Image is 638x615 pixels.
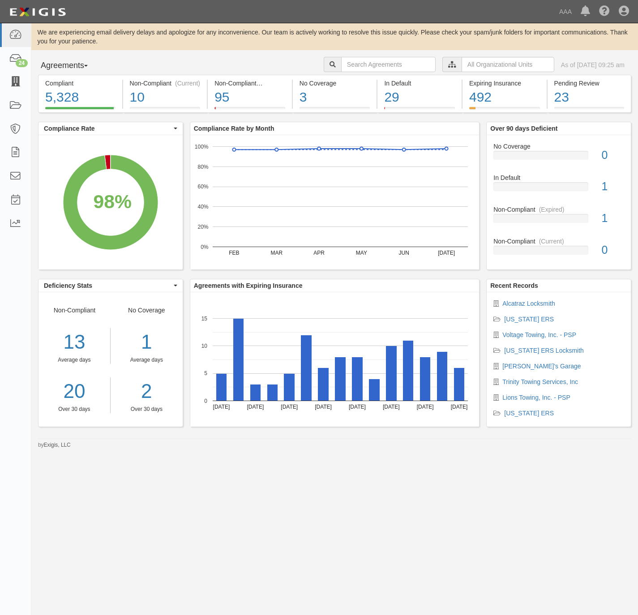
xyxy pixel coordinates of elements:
div: 24 [16,59,28,67]
div: No Coverage [487,142,631,151]
text: [DATE] [417,404,434,410]
a: Alcatraz Locksmith [502,300,555,307]
div: No Coverage [300,79,370,88]
text: [DATE] [281,404,298,410]
div: Non-Compliant [39,306,111,413]
div: No Coverage [111,306,183,413]
div: 492 [469,88,540,107]
text: 20% [197,224,208,230]
div: In Default [487,173,631,182]
a: In Default29 [377,107,462,114]
input: All Organizational Units [462,57,554,72]
text: [DATE] [213,404,230,410]
a: Non-Compliant(Current)0 [493,237,624,262]
div: Compliant [45,79,116,88]
div: 1 [117,328,176,356]
a: In Default1 [493,173,624,205]
img: logo-5460c22ac91f19d4615b14bd174203de0afe785f0fc80cf4dbbc73dc1793850b.png [7,4,69,20]
a: [PERSON_NAME]'s Garage [502,363,581,370]
b: Compliance Rate by Month [194,125,274,132]
div: Non-Compliant [487,205,631,214]
text: [DATE] [315,404,332,410]
div: 1 [595,210,631,226]
text: 80% [197,163,208,170]
div: Over 30 days [117,406,176,413]
a: [US_STATE] ERS [504,316,554,323]
svg: A chart. [190,135,479,269]
div: We are experiencing email delivery delays and apologize for any inconvenience. Our team is active... [31,28,638,46]
button: Agreements [38,57,105,75]
a: Trinity Towing Services, Inc [502,378,578,385]
text: 100% [195,143,209,149]
a: Pending Review23 [548,107,632,114]
div: 23 [554,88,625,107]
a: 2 [117,377,176,406]
a: Lions Towing, Inc. - PSP [502,394,570,401]
div: (Current) [539,237,564,246]
small: by [38,441,71,449]
svg: A chart. [190,292,479,427]
div: Non-Compliant [487,237,631,246]
svg: A chart. [39,135,182,269]
a: Expiring Insurance492 [462,107,547,114]
div: 5,328 [45,88,116,107]
div: 0 [595,242,631,258]
b: Over 90 days Deficient [490,125,557,132]
b: Agreements with Expiring Insurance [194,282,303,289]
a: Non-Compliant(Expired)95 [208,107,292,114]
div: 95 [214,88,285,107]
a: [US_STATE] ERS Locksmith [504,347,584,354]
div: 29 [384,88,455,107]
a: AAA [555,3,576,21]
text: [DATE] [383,404,400,410]
div: (Expired) [260,79,286,88]
div: (Expired) [539,205,565,214]
div: Non-Compliant (Expired) [214,79,285,88]
div: 13 [39,328,110,356]
text: 10 [201,343,207,349]
text: [DATE] [349,404,366,410]
text: [DATE] [450,404,467,410]
a: [US_STATE] ERS [504,410,554,417]
text: [DATE] [438,250,455,256]
a: Compliant5,328 [38,107,122,114]
text: [DATE] [247,404,264,410]
a: Voltage Towing, Inc. - PSP [502,331,576,338]
span: Compliance Rate [44,124,171,133]
text: JUN [398,250,409,256]
div: 10 [130,88,201,107]
button: Compliance Rate [39,122,183,135]
div: Average days [117,356,176,364]
text: 5 [204,370,207,376]
text: MAY [356,250,367,256]
div: In Default [384,79,455,88]
div: As of [DATE] 09:25 am [561,60,625,69]
a: Exigis, LLC [44,442,71,448]
input: Search Agreements [341,57,436,72]
div: Expiring Insurance [469,79,540,88]
div: Pending Review [554,79,625,88]
div: (Current) [175,79,200,88]
text: 0 [204,397,207,404]
i: Help Center - Complianz [599,6,610,17]
a: No Coverage3 [293,107,377,114]
text: FEB [229,250,239,256]
text: 60% [197,184,208,190]
text: MAR [270,250,283,256]
div: 0 [595,147,631,163]
text: 15 [201,315,207,321]
text: 40% [197,204,208,210]
div: 1 [595,179,631,195]
a: Non-Compliant(Expired)1 [493,205,624,237]
button: Deficiency Stats [39,279,183,292]
a: 20 [39,377,110,406]
div: Non-Compliant (Current) [130,79,201,88]
div: 3 [300,88,370,107]
a: Non-Compliant(Current)10 [123,107,207,114]
span: Deficiency Stats [44,281,171,290]
b: Recent Records [490,282,538,289]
